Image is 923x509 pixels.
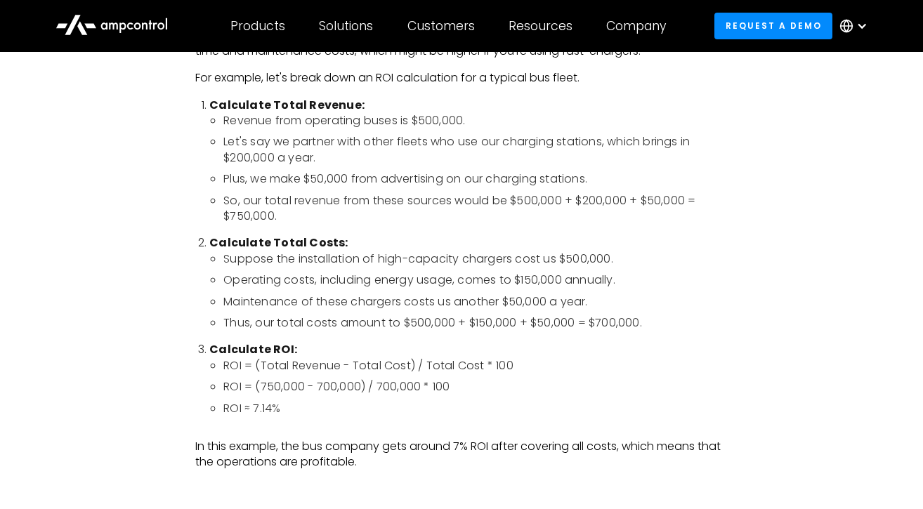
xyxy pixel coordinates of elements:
[223,315,728,331] li: Thus, our total costs amount to $500,000 + $150,000 + $50,000 = $700,000.
[230,18,285,34] div: Products
[195,439,728,470] p: In this example, the bus company gets around 7% ROI after covering all costs, which means that th...
[223,379,728,395] li: ROI = (750,000 - 700,000) / 700,000 * 100
[606,18,666,34] div: Company
[319,18,373,34] div: Solutions
[509,18,572,34] div: Resources
[714,13,832,39] a: Request a demo
[223,272,728,288] li: Operating costs, including energy usage, comes to $150,000 annually.
[223,134,728,166] li: Let's say we partner with other fleets who use our charging stations, which brings in $200,000 a ...
[209,97,365,113] strong: Calculate Total Revenue:
[209,234,348,251] strong: Calculate Total Costs:
[195,70,728,86] p: For example, let's break down an ROI calculation for a typical bus fleet.
[223,401,728,416] li: ROI ≈ 7.14%
[223,251,728,267] li: Suppose the installation of high-capacity chargers cost us $500,000.
[223,294,728,310] li: Maintenance of these chargers costs us another $50,000 a year.
[209,341,297,357] strong: Calculate ROI:
[223,171,728,187] li: Plus, we make $50,000 from advertising on our charging stations.
[223,113,728,128] li: Revenue from operating buses is $500,000.
[407,18,475,34] div: Customers
[223,193,728,225] li: So, our total revenue from these sources would be $500,000 + $200,000 + $50,000 = $750,000.
[223,358,728,374] li: ROI = (Total Revenue - Total Cost) / Total Cost * 100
